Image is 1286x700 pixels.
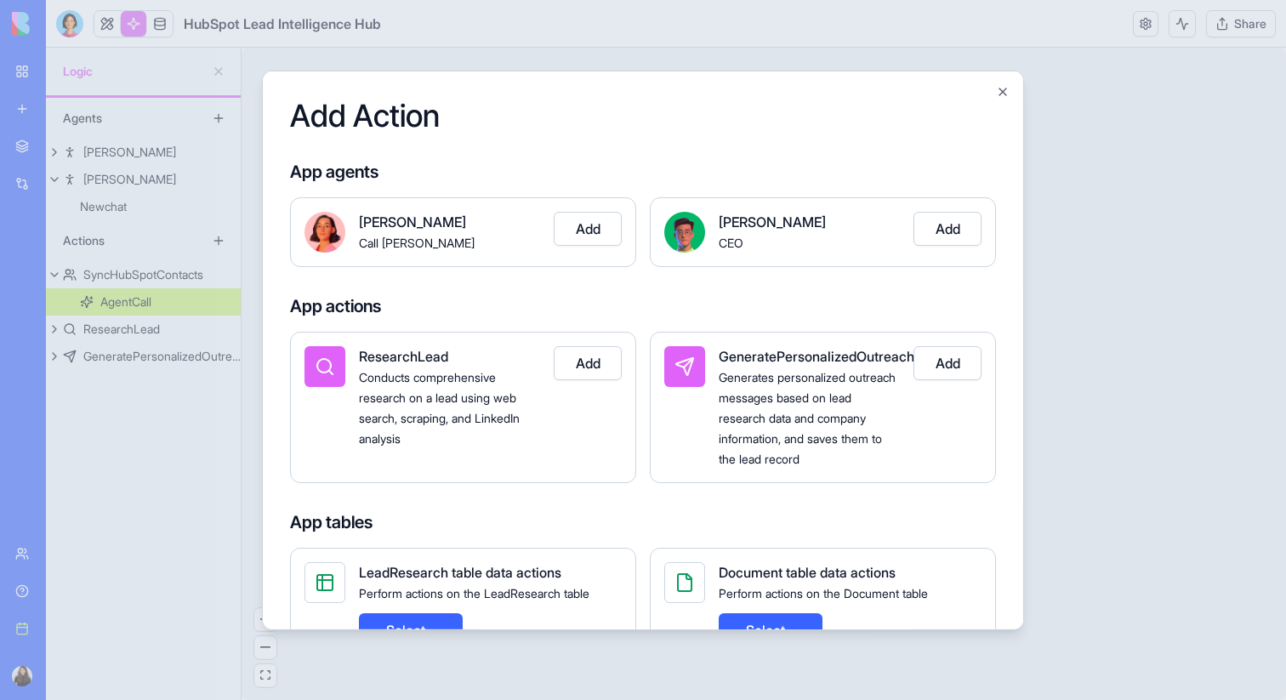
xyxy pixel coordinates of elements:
[359,369,520,445] span: Conducts comprehensive research on a lead using web search, scraping, and LinkedIn analysis
[359,213,466,230] span: [PERSON_NAME]
[719,369,896,465] span: Generates personalized outreach messages based on lead research data and company information, and...
[359,612,463,646] button: Select...
[719,563,896,580] span: Document table data actions
[290,509,996,533] h4: App tables
[359,235,475,249] span: Call [PERSON_NAME]
[290,159,996,183] h4: App agents
[719,213,826,230] span: [PERSON_NAME]
[554,345,622,379] button: Add
[719,347,914,364] span: GeneratePersonalizedOutreach
[359,563,561,580] span: LeadResearch table data actions
[554,211,622,245] button: Add
[719,612,822,646] button: Select...
[913,211,982,245] button: Add
[719,235,743,249] span: CEO
[359,585,589,600] span: Perform actions on the LeadResearch table
[290,293,996,317] h4: App actions
[290,98,996,132] h2: Add Action
[719,585,928,600] span: Perform actions on the Document table
[359,347,448,364] span: ResearchLead
[913,345,982,379] button: Add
